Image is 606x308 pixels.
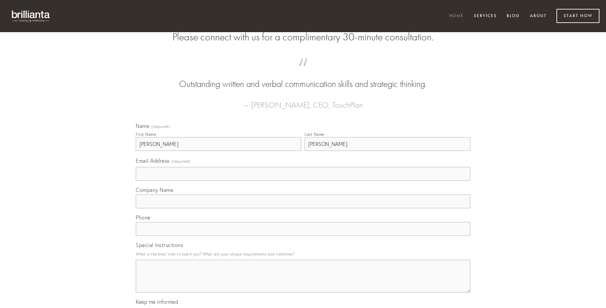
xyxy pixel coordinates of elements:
[556,9,599,23] a: Start Now
[526,11,551,22] a: About
[136,214,151,221] span: Phone
[502,11,524,22] a: Blog
[136,132,156,137] div: First Name
[136,242,183,248] span: Special Instructions
[136,157,170,164] span: Email Address
[470,11,501,22] a: Services
[136,187,173,193] span: Company Name
[136,250,470,258] p: What is the best time to reach you? What are your unique requirements and timelines?
[136,298,178,305] span: Keep me informed
[151,125,170,129] span: (required)
[136,31,470,43] h2: Please connect with us for a complimentary 30-minute consultation.
[305,132,324,137] div: Last Name
[136,123,149,129] span: Name
[445,11,468,22] a: Home
[146,91,460,112] figcaption: — [PERSON_NAME], CEO, TouchPlan
[146,65,460,78] span: “
[7,7,56,26] img: brillianta - research, strategy, marketing
[172,157,190,166] span: (required)
[146,65,460,91] blockquote: Outstanding written and verbal communication skills and strategic thinking.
